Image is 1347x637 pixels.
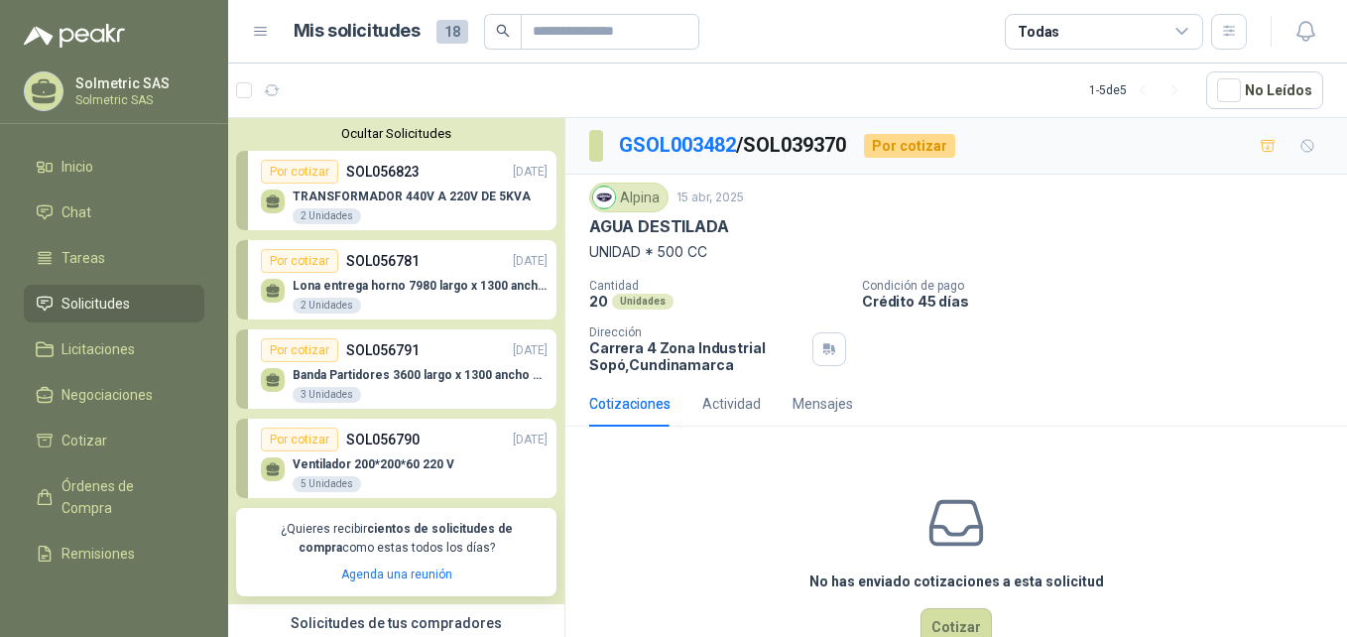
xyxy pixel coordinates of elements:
[24,376,204,414] a: Negociaciones
[61,293,130,315] span: Solicitudes
[436,20,468,44] span: 18
[589,293,608,310] p: 20
[513,431,548,449] p: [DATE]
[24,239,204,277] a: Tareas
[346,161,420,183] p: SOL056823
[236,151,556,230] a: Por cotizarSOL056823[DATE] TRANSFORMADOR 440V A 220V DE 5KVA2 Unidades
[589,339,804,373] p: Carrera 4 Zona Industrial Sopó , Cundinamarca
[1206,71,1323,109] button: No Leídos
[346,250,420,272] p: SOL056781
[261,338,338,362] div: Por cotizar
[346,339,420,361] p: SOL056791
[24,285,204,322] a: Solicitudes
[589,183,669,212] div: Alpina
[261,249,338,273] div: Por cotizar
[612,294,673,310] div: Unidades
[293,190,531,203] p: TRANSFORMADOR 440V A 220V DE 5KVA
[346,429,420,450] p: SOL056790
[862,279,1339,293] p: Condición de pago
[589,216,728,237] p: AGUA DESTILADA
[75,94,199,106] p: Solmetric SAS
[61,588,149,610] span: Configuración
[61,475,185,519] span: Órdenes de Compra
[1018,21,1059,43] div: Todas
[702,393,761,415] div: Actividad
[248,520,545,558] p: ¿Quieres recibir como estas todos los días?
[619,133,736,157] a: GSOL003482
[236,419,556,498] a: Por cotizarSOL056790[DATE] Ventilador 200*200*60 220 V5 Unidades
[24,330,204,368] a: Licitaciones
[299,522,513,555] b: cientos de solicitudes de compra
[293,279,548,293] p: Lona entrega horno 7980 largo x 1300 ancho Banda tipo wafer
[236,126,556,141] button: Ocultar Solicitudes
[293,298,361,314] div: 2 Unidades
[236,240,556,319] a: Por cotizarSOL056781[DATE] Lona entrega horno 7980 largo x 1300 ancho Banda tipo wafer2 Unidades
[593,187,615,208] img: Company Logo
[24,580,204,618] a: Configuración
[864,134,955,158] div: Por cotizar
[24,193,204,231] a: Chat
[24,535,204,573] a: Remisiones
[293,457,454,471] p: Ventilador 200*200*60 220 V
[293,208,361,224] div: 2 Unidades
[261,160,338,184] div: Por cotizar
[496,24,510,38] span: search
[676,189,744,207] p: 15 abr, 2025
[589,279,846,293] p: Cantidad
[261,428,338,451] div: Por cotizar
[619,130,848,161] p: / SOL039370
[61,430,107,451] span: Cotizar
[513,341,548,360] p: [DATE]
[61,543,135,565] span: Remisiones
[61,156,93,178] span: Inicio
[793,393,853,415] div: Mensajes
[61,384,153,406] span: Negociaciones
[341,568,452,581] a: Agenda una reunión
[24,148,204,186] a: Inicio
[513,252,548,271] p: [DATE]
[24,24,125,48] img: Logo peakr
[1089,74,1190,106] div: 1 - 5 de 5
[293,368,548,382] p: Banda Partidores 3600 largo x 1300 ancho BANDA DELGADA T10 (POLIURETANO)
[513,163,548,182] p: [DATE]
[236,329,556,409] a: Por cotizarSOL056791[DATE] Banda Partidores 3600 largo x 1300 ancho BANDA DELGADA T10 (POLIURETAN...
[809,571,1104,592] h3: No has enviado cotizaciones a esta solicitud
[293,476,361,492] div: 5 Unidades
[589,393,671,415] div: Cotizaciones
[24,467,204,527] a: Órdenes de Compra
[61,247,105,269] span: Tareas
[293,387,361,403] div: 3 Unidades
[589,241,1323,263] p: UNIDAD * 500 CC
[228,118,564,604] div: Ocultar SolicitudesPor cotizarSOL056823[DATE] TRANSFORMADOR 440V A 220V DE 5KVA2 UnidadesPor coti...
[862,293,1339,310] p: Crédito 45 días
[589,325,804,339] p: Dirección
[24,422,204,459] a: Cotizar
[75,76,199,90] p: Solmetric SAS
[294,17,421,46] h1: Mis solicitudes
[61,338,135,360] span: Licitaciones
[61,201,91,223] span: Chat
